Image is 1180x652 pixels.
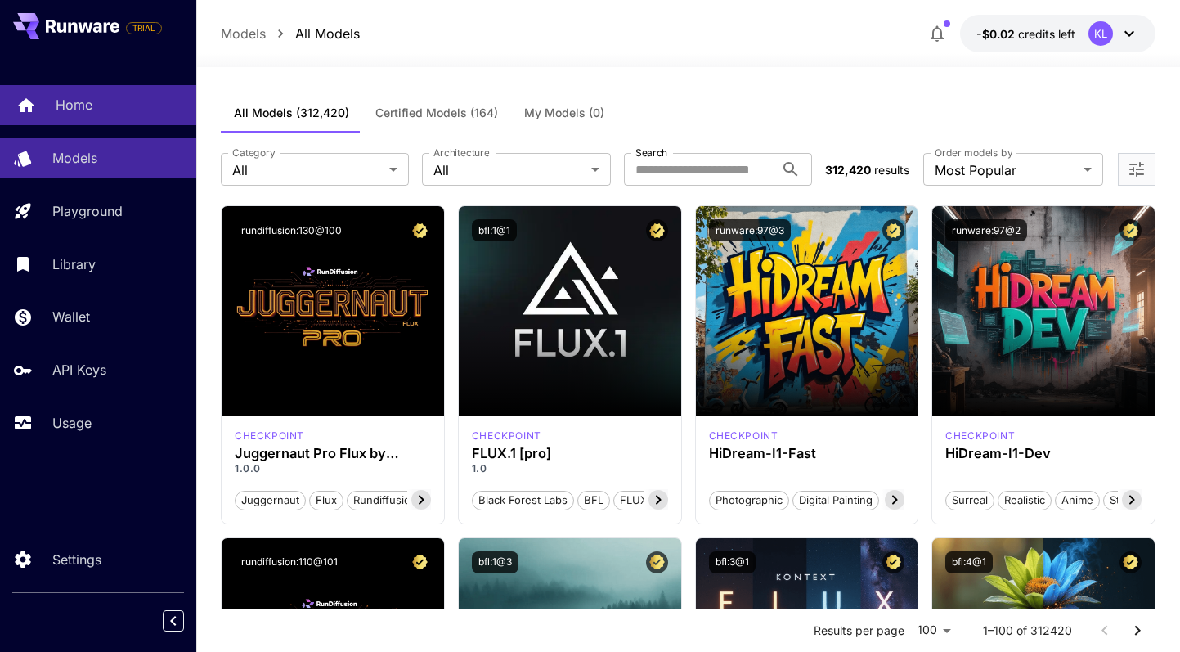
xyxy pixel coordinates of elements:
span: 312,420 [825,163,871,177]
span: TRIAL [127,22,161,34]
button: FLUX.1 [pro] [613,489,689,510]
p: Wallet [52,307,90,326]
p: Usage [52,413,92,433]
span: Realistic [998,492,1051,509]
span: Digital Painting [793,492,878,509]
button: -$0.016KL [960,15,1155,52]
button: Anime [1055,489,1100,510]
span: results [874,163,909,177]
nav: breadcrumb [221,24,360,43]
button: bfl:1@1 [472,219,517,241]
div: -$0.016 [976,25,1075,43]
p: 1.0.0 [235,461,431,476]
p: checkpoint [235,429,304,443]
span: Stylized [1104,492,1155,509]
span: My Models (0) [524,106,604,120]
div: KL [1088,21,1113,46]
button: Open more filters [1127,160,1146,180]
span: credits left [1018,27,1075,41]
h3: HiDream-I1-Fast [709,446,905,461]
button: BFL [577,489,610,510]
button: Certified Model – Vetted for best performance and includes a commercial license. [1119,219,1142,241]
button: Digital Painting [792,489,879,510]
button: runware:97@2 [945,219,1027,241]
button: rundiffusion:130@100 [235,219,348,241]
div: Collapse sidebar [175,606,196,636]
span: Certified Models (164) [375,106,498,120]
button: rundiffusion:110@101 [235,551,344,573]
button: bfl:3@1 [709,551,756,573]
p: Library [52,254,96,274]
button: Collapse sidebar [163,610,184,632]
button: Realistic [998,489,1052,510]
h3: Juggernaut Pro Flux by RunDiffusion [235,446,431,461]
span: -$0.02 [976,27,1018,41]
button: Certified Model – Vetted for best performance and includes a commercial license. [409,219,431,241]
p: checkpoint [472,429,541,443]
div: FLUX.1 D [235,429,304,443]
span: FLUX.1 [pro] [614,492,689,509]
div: 100 [911,618,957,642]
label: Category [232,146,276,160]
span: flux [310,492,343,509]
button: Certified Model – Vetted for best performance and includes a commercial license. [882,551,904,573]
button: bfl:1@3 [472,551,518,573]
span: All [433,160,584,180]
span: rundiffusion [348,492,423,509]
label: Search [635,146,667,160]
span: All [232,160,383,180]
button: Go to next page [1121,614,1154,647]
button: Photographic [709,489,789,510]
div: HiDream Dev [945,429,1015,443]
p: Models [52,148,97,168]
span: Surreal [946,492,994,509]
button: Certified Model – Vetted for best performance and includes a commercial license. [1119,551,1142,573]
a: All Models [295,24,360,43]
button: runware:97@3 [709,219,791,241]
span: Anime [1056,492,1099,509]
div: HiDream Fast [709,429,778,443]
div: fluxpro [472,429,541,443]
p: Results per page [814,623,904,639]
label: Order models by [935,146,1012,160]
button: rundiffusion [347,489,424,510]
span: Add your payment card to enable full platform functionality. [126,18,162,38]
p: Settings [52,550,101,569]
p: Home [56,95,92,115]
span: Photographic [710,492,788,509]
button: bfl:4@1 [945,551,993,573]
button: flux [309,489,343,510]
button: Certified Model – Vetted for best performance and includes a commercial license. [646,551,668,573]
p: 1.0 [472,461,668,476]
button: Certified Model – Vetted for best performance and includes a commercial license. [882,219,904,241]
label: Architecture [433,146,489,160]
h3: HiDream-I1-Dev [945,446,1142,461]
h3: FLUX.1 [pro] [472,446,668,461]
span: juggernaut [236,492,305,509]
span: Most Popular [935,160,1077,180]
button: Stylized [1103,489,1155,510]
p: API Keys [52,360,106,380]
button: Black Forest Labs [472,489,574,510]
span: All Models (312,420) [234,106,349,120]
button: Surreal [945,489,994,510]
span: Black Forest Labs [473,492,573,509]
button: juggernaut [235,489,306,510]
p: 1–100 of 312420 [983,623,1072,639]
span: BFL [578,492,609,509]
p: checkpoint [945,429,1015,443]
a: Models [221,24,266,43]
button: Certified Model – Vetted for best performance and includes a commercial license. [646,219,668,241]
button: Certified Model – Vetted for best performance and includes a commercial license. [409,551,431,573]
p: checkpoint [709,429,778,443]
p: Playground [52,201,123,221]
